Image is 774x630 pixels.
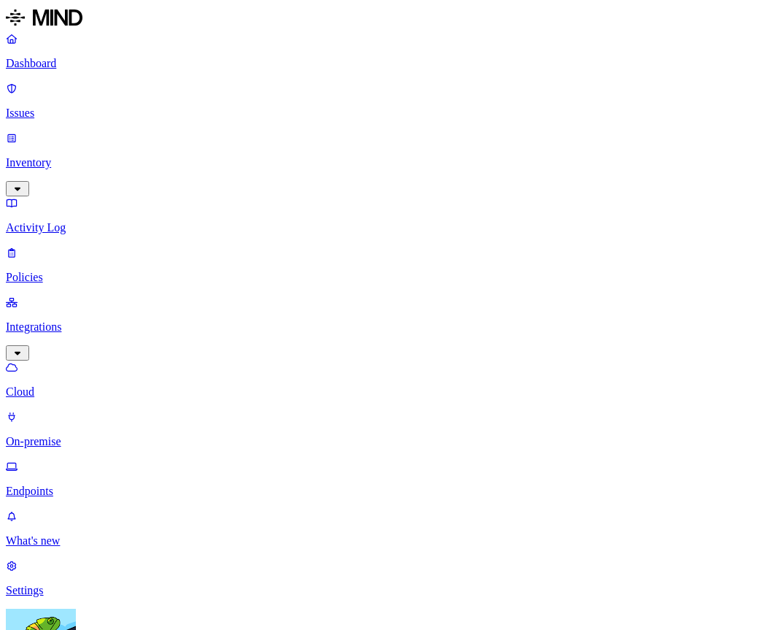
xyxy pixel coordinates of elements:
[6,510,768,548] a: What's new
[6,385,768,399] p: Cloud
[6,57,768,70] p: Dashboard
[6,271,768,284] p: Policies
[6,32,768,70] a: Dashboard
[6,296,768,358] a: Integrations
[6,435,768,448] p: On-premise
[6,221,768,234] p: Activity Log
[6,584,768,597] p: Settings
[6,6,82,29] img: MIND
[6,131,768,194] a: Inventory
[6,534,768,548] p: What's new
[6,6,768,32] a: MIND
[6,196,768,234] a: Activity Log
[6,320,768,334] p: Integrations
[6,460,768,498] a: Endpoints
[6,410,768,448] a: On-premise
[6,107,768,120] p: Issues
[6,485,768,498] p: Endpoints
[6,361,768,399] a: Cloud
[6,156,768,169] p: Inventory
[6,82,768,120] a: Issues
[6,246,768,284] a: Policies
[6,559,768,597] a: Settings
